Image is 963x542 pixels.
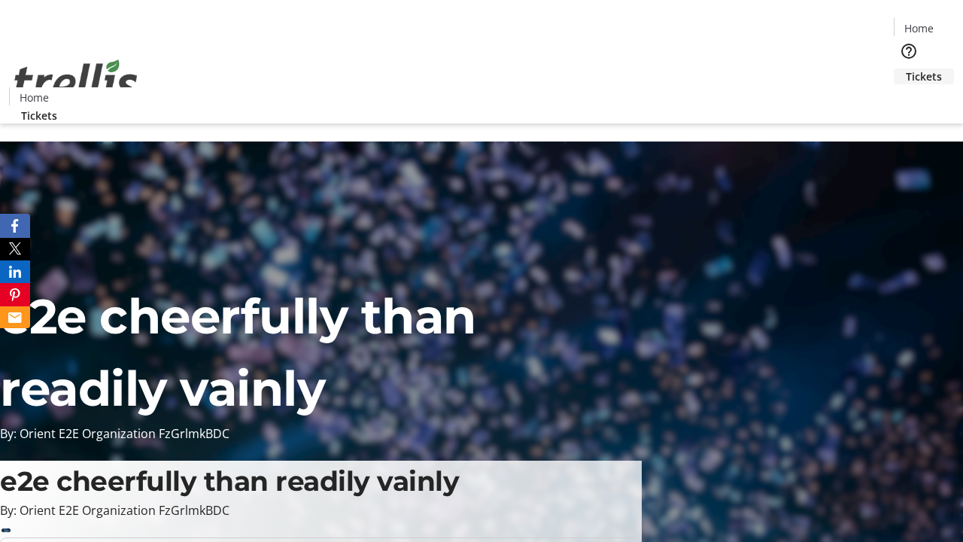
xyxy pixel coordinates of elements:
a: Home [10,90,58,105]
button: Help [894,36,924,66]
a: Tickets [9,108,69,123]
span: Tickets [906,69,942,84]
a: Tickets [894,69,954,84]
img: Orient E2E Organization FzGrlmkBDC's Logo [9,43,143,118]
span: Home [20,90,49,105]
span: Tickets [21,108,57,123]
button: Cart [894,84,924,114]
span: Home [904,20,934,36]
a: Home [895,20,943,36]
